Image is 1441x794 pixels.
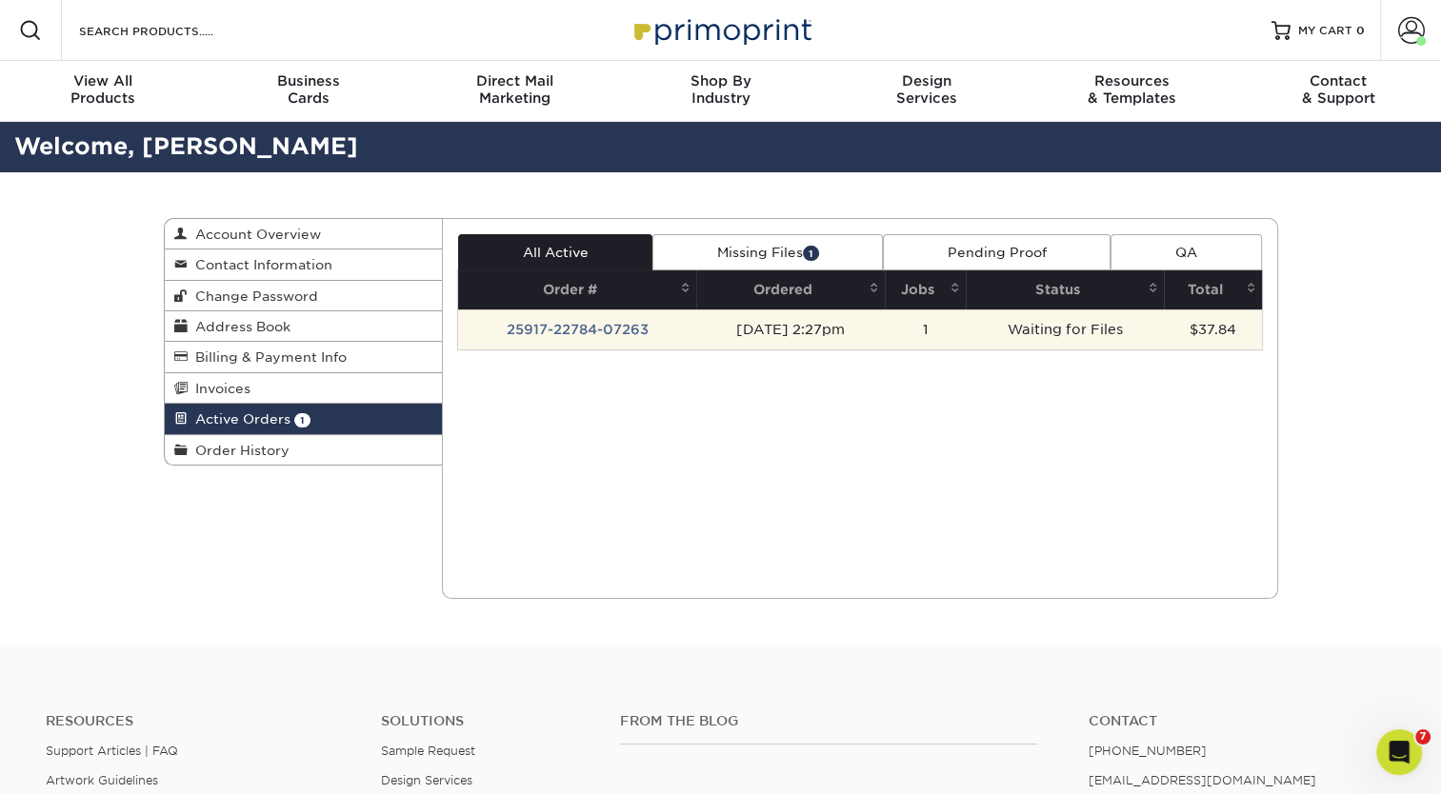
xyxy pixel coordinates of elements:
span: Invoices [188,381,250,396]
div: Cards [206,72,411,107]
th: Ordered [696,270,885,309]
div: & Support [1235,72,1441,107]
a: Resources& Templates [1030,61,1235,122]
a: [PHONE_NUMBER] [1089,744,1207,758]
span: 7 [1415,729,1431,744]
span: Design [824,72,1030,89]
input: SEARCH PRODUCTS..... [77,19,263,42]
a: Contact& Support [1235,61,1441,122]
td: 25917-22784-07263 [458,309,696,349]
span: Active Orders [188,411,290,427]
h4: Solutions [381,713,591,729]
a: DesignServices [824,61,1030,122]
a: Change Password [165,281,443,311]
span: Address Book [188,319,290,334]
span: Business [206,72,411,89]
a: QA [1111,234,1261,270]
span: 1 [294,413,310,427]
span: MY CART [1298,23,1352,39]
a: Account Overview [165,219,443,249]
div: Marketing [411,72,617,107]
img: Primoprint [626,10,816,50]
span: 1 [803,246,819,260]
a: Missing Files1 [652,234,883,270]
td: 1 [885,309,965,349]
a: Billing & Payment Info [165,342,443,372]
th: Jobs [885,270,965,309]
th: Total [1164,270,1261,309]
span: Shop By [617,72,823,89]
div: Services [824,72,1030,107]
span: Direct Mail [411,72,617,89]
td: Waiting for Files [966,309,1165,349]
td: [DATE] 2:27pm [696,309,885,349]
span: Order History [188,443,290,458]
span: Account Overview [188,227,321,242]
a: Contact Information [165,249,443,280]
span: Resources [1030,72,1235,89]
div: & Templates [1030,72,1235,107]
span: Change Password [188,288,318,304]
a: Direct MailMarketing [411,61,617,122]
a: Pending Proof [883,234,1111,270]
a: Active Orders 1 [165,404,443,434]
a: [EMAIL_ADDRESS][DOMAIN_NAME] [1089,773,1316,787]
a: All Active [458,234,652,270]
span: Contact Information [188,257,332,272]
td: $37.84 [1164,309,1261,349]
a: BusinessCards [206,61,411,122]
h4: From the Blog [620,713,1037,729]
iframe: Intercom live chat [1376,729,1422,775]
a: Address Book [165,311,443,342]
a: Invoices [165,373,443,404]
h4: Resources [46,713,352,729]
a: Contact [1089,713,1395,729]
div: Industry [617,72,823,107]
span: Billing & Payment Info [188,349,347,365]
a: Shop ByIndustry [617,61,823,122]
a: Order History [165,435,443,465]
span: Contact [1235,72,1441,89]
th: Order # [458,270,696,309]
th: Status [966,270,1165,309]
span: 0 [1356,24,1365,37]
